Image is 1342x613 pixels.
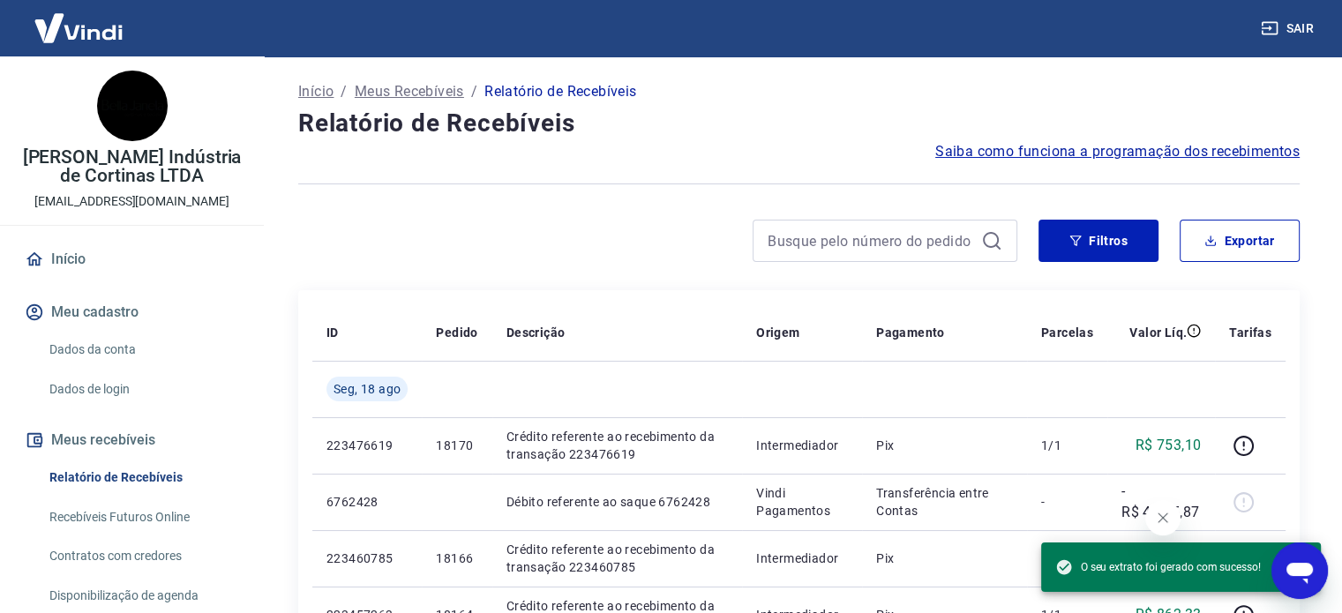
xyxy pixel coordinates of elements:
p: 223476619 [326,437,408,454]
p: Valor Líq. [1129,324,1187,341]
p: 6762428 [326,493,408,511]
a: Dados da conta [42,332,243,368]
h4: Relatório de Recebíveis [298,106,1300,141]
p: Pix [876,549,1013,567]
p: / [471,81,477,102]
p: 223460785 [326,549,408,567]
span: Seg, 18 ago [334,380,401,398]
p: R$ 753,10 [1136,435,1202,456]
p: Relatório de Recebíveis [484,81,636,102]
p: Parcelas [1041,324,1093,341]
img: a1c17a90-c127-4bbe-acbf-165098542f9b.jpeg [97,71,168,141]
button: Filtros [1038,220,1158,262]
p: Vindi Pagamentos [756,484,848,520]
a: Recebíveis Futuros Online [42,499,243,535]
span: Olá! Precisa de ajuda? [11,12,148,26]
p: Pagamento [876,324,945,341]
p: Crédito referente ao recebimento da transação 223460785 [506,541,728,576]
p: Intermediador [756,437,848,454]
button: Meus recebíveis [21,421,243,460]
p: [PERSON_NAME] Indústria de Cortinas LTDA [14,148,250,185]
p: Tarifas [1229,324,1271,341]
button: Exportar [1180,220,1300,262]
p: - [1041,493,1093,511]
p: Débito referente ao saque 6762428 [506,493,728,511]
p: [EMAIL_ADDRESS][DOMAIN_NAME] [34,192,229,211]
button: Meu cadastro [21,293,243,332]
button: Sair [1257,12,1321,45]
p: Pix [876,437,1013,454]
p: Crédito referente ao recebimento da transação 223476619 [506,428,728,463]
a: Dados de login [42,371,243,407]
a: Início [298,81,334,102]
input: Busque pelo número do pedido [768,228,974,254]
p: Pedido [436,324,477,341]
p: Transferência entre Contas [876,484,1013,520]
a: Relatório de Recebíveis [42,460,243,496]
a: Meus Recebíveis [355,81,464,102]
a: Contratos com credores [42,538,243,574]
span: O seu extrato foi gerado com sucesso! [1055,558,1261,576]
p: 18166 [436,549,477,567]
iframe: Botão para abrir a janela de mensagens [1271,542,1328,599]
a: Saiba como funciona a programação dos recebimentos [935,141,1300,162]
a: Início [21,240,243,279]
p: Origem [756,324,799,341]
p: ID [326,324,339,341]
p: -R$ 4.575,87 [1121,481,1201,523]
p: 18170 [436,437,477,454]
p: / [341,81,347,102]
img: Vindi [21,1,136,55]
p: 1/1 [1041,437,1093,454]
p: Descrição [506,324,566,341]
p: Intermediador [756,549,848,567]
iframe: Fechar mensagem [1145,500,1181,535]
